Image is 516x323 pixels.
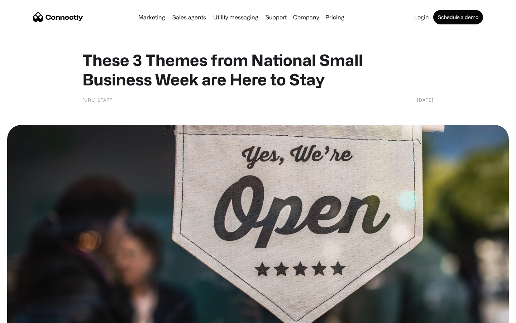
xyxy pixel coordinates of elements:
[293,12,319,22] div: Company
[417,96,434,103] div: [DATE]
[7,310,43,320] aside: Language selected: English
[14,310,43,320] ul: Language list
[433,10,483,24] a: Schedule a demo
[411,14,432,20] a: Login
[322,14,347,20] a: Pricing
[82,96,112,103] div: [URL] Staff
[263,14,290,20] a: Support
[82,50,434,89] h1: These 3 Themes from National Small Business Week are Here to Stay
[169,14,209,20] a: Sales agents
[135,14,168,20] a: Marketing
[210,14,261,20] a: Utility messaging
